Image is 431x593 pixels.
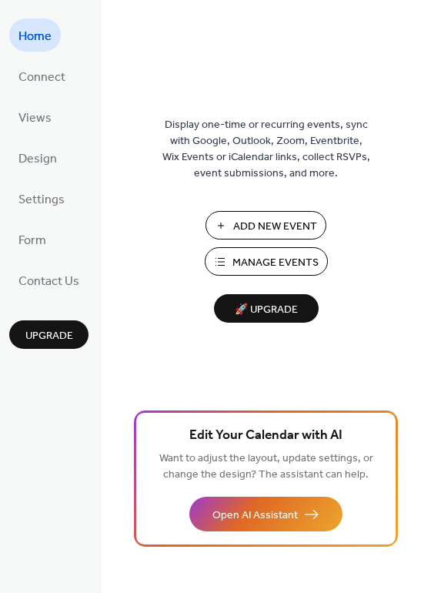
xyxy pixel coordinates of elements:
[189,425,342,447] span: Edit Your Calendar with AI
[9,18,61,52] a: Home
[223,300,309,320] span: 🚀 Upgrade
[162,117,370,182] span: Display one-time or recurring events, sync with Google, Outlook, Zoom, Eventbrite, Wix Events or ...
[189,497,342,531] button: Open AI Assistant
[9,223,55,256] a: Form
[233,219,317,235] span: Add New Event
[18,188,65,212] span: Settings
[9,263,89,296] a: Contact Us
[9,59,75,92] a: Connect
[18,25,52,49] span: Home
[159,448,373,485] span: Want to adjust the layout, update settings, or change the design? The assistant can help.
[9,141,66,174] a: Design
[9,100,61,133] a: Views
[18,229,46,253] span: Form
[18,147,57,171] span: Design
[214,294,319,323] button: 🚀 Upgrade
[18,106,52,130] span: Views
[9,182,74,215] a: Settings
[9,320,89,349] button: Upgrade
[212,508,298,524] span: Open AI Assistant
[205,211,326,240] button: Add New Event
[18,65,65,89] span: Connect
[232,255,319,271] span: Manage Events
[25,328,73,344] span: Upgrade
[205,247,328,276] button: Manage Events
[18,270,79,293] span: Contact Us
